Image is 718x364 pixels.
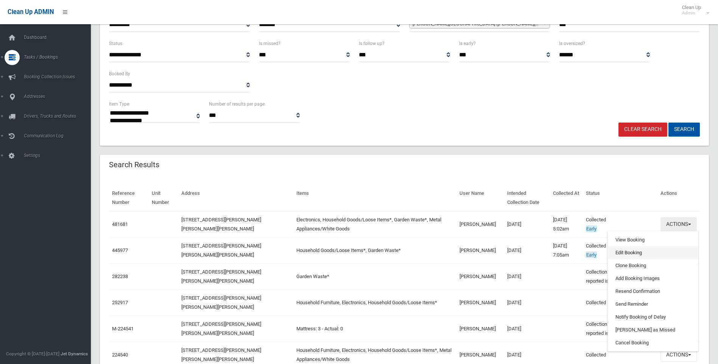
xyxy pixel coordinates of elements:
[660,348,697,362] button: Actions
[678,5,709,16] span: Clean Up
[456,289,504,316] td: [PERSON_NAME]
[109,100,129,108] label: Item Type
[586,252,597,258] span: Early
[209,100,265,108] label: Number of results per page
[583,185,657,211] th: Status
[586,226,597,232] span: Early
[293,263,456,289] td: Garden Waste*
[608,233,698,246] a: View Booking
[456,211,504,238] td: [PERSON_NAME]
[109,70,130,78] label: Booked By
[100,157,168,172] header: Search Results
[293,289,456,316] td: Household Furniture, Electronics, Household Goods/Loose Items*
[657,185,700,211] th: Actions
[109,185,149,211] th: Reference Number
[293,211,456,238] td: Electronics, Household Goods/Loose Items*, Garden Waste*, Metal Appliances/White Goods
[181,295,261,310] a: [STREET_ADDRESS][PERSON_NAME][PERSON_NAME][PERSON_NAME]
[559,39,585,48] label: Is oversized?
[181,243,261,258] a: [STREET_ADDRESS][PERSON_NAME][PERSON_NAME][PERSON_NAME]
[668,123,700,137] button: Search
[608,246,698,259] a: Edit Booking
[22,35,97,40] span: Dashboard
[608,259,698,272] a: Clone Booking
[583,316,657,342] td: Collection attempted but driver reported issues
[456,237,504,263] td: [PERSON_NAME]
[660,217,697,231] button: Actions
[583,211,657,238] td: Collected
[359,39,385,48] label: Is follow up?
[504,185,550,211] th: Intended Collection Date
[550,237,582,263] td: [DATE] 7:05am
[456,316,504,342] td: [PERSON_NAME]
[22,114,97,119] span: Drivers, Trucks and Routes
[293,185,456,211] th: Items
[456,263,504,289] td: [PERSON_NAME]
[583,289,657,316] td: Collected
[22,74,97,79] span: Booking Collection Issues
[112,300,128,305] a: 252917
[181,347,261,362] a: [STREET_ADDRESS][PERSON_NAME][PERSON_NAME][PERSON_NAME]
[608,324,698,336] a: [PERSON_NAME] as Missed
[504,289,550,316] td: [DATE]
[618,123,667,137] a: Clear Search
[6,351,59,356] span: Copyright © [DATE]-[DATE]
[22,94,97,99] span: Addresses
[608,272,698,285] a: Add Booking Images
[608,285,698,298] a: Resend Confirmation
[682,10,701,16] small: Admin
[22,153,97,158] span: Settings
[8,8,54,16] span: Clean Up ADMIN
[504,211,550,238] td: [DATE]
[583,237,657,263] td: Collected
[112,274,128,279] a: 282238
[178,185,293,211] th: Address
[181,269,261,284] a: [STREET_ADDRESS][PERSON_NAME][PERSON_NAME][PERSON_NAME]
[22,54,97,60] span: Tasks / Bookings
[293,237,456,263] td: Household Goods/Loose Items*, Garden Waste*
[259,39,280,48] label: Is missed?
[109,39,122,48] label: Status
[459,39,476,48] label: Is early?
[181,321,261,336] a: [STREET_ADDRESS][PERSON_NAME][PERSON_NAME][PERSON_NAME]
[112,221,128,227] a: 481681
[112,352,128,358] a: 224540
[550,185,582,211] th: Collected At
[293,316,456,342] td: Mattress: 3 - Actual: 0
[608,311,698,324] a: Notify Booking of Delay
[22,133,97,138] span: Communication Log
[504,237,550,263] td: [DATE]
[112,326,134,331] a: M-224541
[456,185,504,211] th: User Name
[608,336,698,349] a: Cancel Booking
[504,263,550,289] td: [DATE]
[550,211,582,238] td: [DATE] 5:02am
[608,298,698,311] a: Send Reminder
[112,247,128,253] a: 445977
[61,351,88,356] strong: Jet Dynamics
[583,263,657,289] td: Collection attempted but driver reported issues
[149,185,178,211] th: Unit Number
[504,316,550,342] td: [DATE]
[181,217,261,232] a: [STREET_ADDRESS][PERSON_NAME][PERSON_NAME][PERSON_NAME]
